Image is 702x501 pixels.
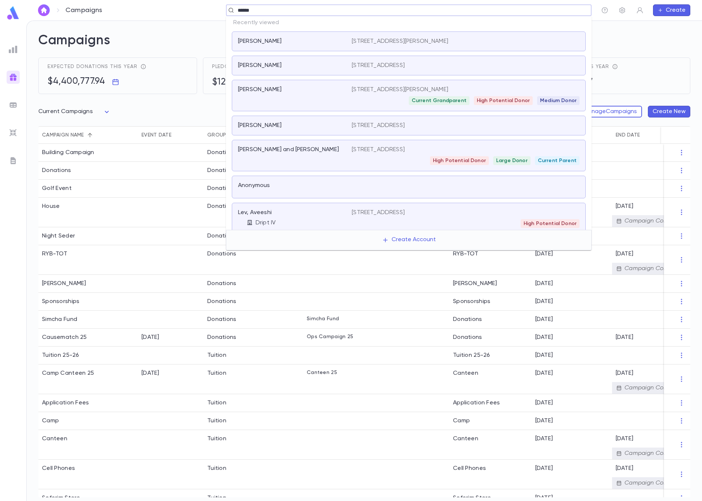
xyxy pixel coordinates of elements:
[42,250,67,258] div: RYB-TOT
[9,156,18,165] img: letters_grey.7941b92b52307dd3b8a917253454ce1c.svg
[65,6,102,14] p: Campaigns
[238,86,282,93] p: [PERSON_NAME]
[612,263,692,274] div: Campaign Complete
[38,126,138,144] div: Campaign name
[449,412,532,430] div: Camp
[212,77,269,88] h5: $12,119,106.68
[307,334,353,340] p: Ops Campaign 25
[449,329,532,347] div: Donations
[352,62,405,69] p: [STREET_ADDRESS]
[42,126,84,144] div: Campaign name
[449,245,532,275] div: RYB-TOT
[48,64,137,70] span: Expected donations this year
[612,448,692,459] div: Campaign Complete
[535,417,553,425] p: [DATE]
[430,158,489,164] span: High Potential Donor
[307,316,339,322] p: Simcha Fund
[42,232,75,240] div: Night Seder
[616,203,689,210] p: [DATE]
[352,86,448,93] p: [STREET_ADDRESS][PERSON_NAME]
[449,293,532,311] div: Sponsorships
[449,394,532,412] div: Application Fees
[207,334,237,341] div: Donations
[653,4,690,16] button: Create
[42,149,94,156] div: Building Campaign
[141,126,171,144] div: Event Date
[42,203,60,210] div: House
[238,38,282,45] p: [PERSON_NAME]
[42,399,89,407] div: Application Fees
[541,77,593,88] h5: $1,158,747.67
[352,209,405,216] p: [STREET_ADDRESS]
[42,370,94,377] div: Camp Canteen 25
[616,126,640,144] div: End Date
[207,352,226,359] div: Tuition
[137,64,146,70] div: reflects total pledges + recurring donations expected throughout the year
[42,185,72,192] div: Golf Event
[42,316,77,323] div: Simcha Fund
[207,149,237,156] div: Donations
[212,64,296,70] span: Pledges current campaigns
[42,280,86,287] div: Shakla Vitarya
[449,364,532,394] div: Canteen
[6,6,20,20] img: logo
[42,167,71,174] div: Donations
[535,465,553,472] p: [DATE]
[39,7,48,13] img: home_white.a664292cf8c1dea59945f0da9f25487c.svg
[612,477,692,489] div: Campaign Complete
[376,233,442,247] button: Create Account
[409,98,469,104] span: Current Grandparent
[226,16,592,29] p: Recently viewed
[9,73,18,82] img: campaigns_gradient.17ab1fa96dd0f67c2e976ce0b3818124.svg
[207,185,237,192] div: Donations
[535,280,553,287] p: [DATE]
[141,334,159,341] div: 5/21/2025
[612,126,692,144] div: End Date
[42,435,67,442] div: Canteen
[204,126,303,144] div: Group
[207,417,226,425] div: Tuition
[449,275,532,293] div: [PERSON_NAME]
[9,45,18,54] img: reports_grey.c525e4749d1bce6a11f5fe2a8de1b229.svg
[38,109,93,115] span: Current Campaigns
[171,129,183,141] button: Sort
[612,382,692,394] div: Campaign Complete
[612,215,692,227] div: Campaign Complete
[307,370,337,375] p: Canteen 25
[238,62,282,69] p: [PERSON_NAME]
[207,203,237,210] div: Donations
[84,129,96,141] button: Sort
[38,33,690,57] h2: Campaigns
[648,106,690,117] button: Create New
[352,122,405,129] p: [STREET_ADDRESS]
[207,280,237,287] div: Donations
[352,146,405,153] p: [STREET_ADDRESS]
[616,370,689,377] p: [DATE]
[616,435,689,442] p: [DATE]
[616,334,633,341] p: [DATE]
[521,221,580,227] span: High Potential Donor
[207,298,237,305] div: Donations
[42,298,79,305] div: Sponsorships
[238,209,272,216] p: Lev, Aveeshi
[578,106,642,117] button: ManageCampaigns
[449,347,532,364] div: Tuition 25-26
[474,98,533,104] span: High Potential Donor
[535,370,553,377] p: [DATE]
[207,126,226,144] div: Group
[535,298,553,305] p: [DATE]
[48,76,105,87] h5: $4,400,777.94
[207,399,226,407] div: Tuition
[616,250,689,258] p: [DATE]
[9,101,18,109] img: batches_grey.339ca447c9d9533ef1741baa751efc33.svg
[616,465,689,472] p: [DATE]
[535,316,553,323] p: [DATE]
[640,129,652,141] button: Sort
[238,182,270,189] p: Anonymous
[352,38,448,45] p: [STREET_ADDRESS][PERSON_NAME]
[207,316,237,323] div: Donations
[42,465,75,472] div: Cell Phones
[535,399,553,407] p: [DATE]
[609,64,618,70] div: total receivables - total income
[449,430,532,460] div: Canteen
